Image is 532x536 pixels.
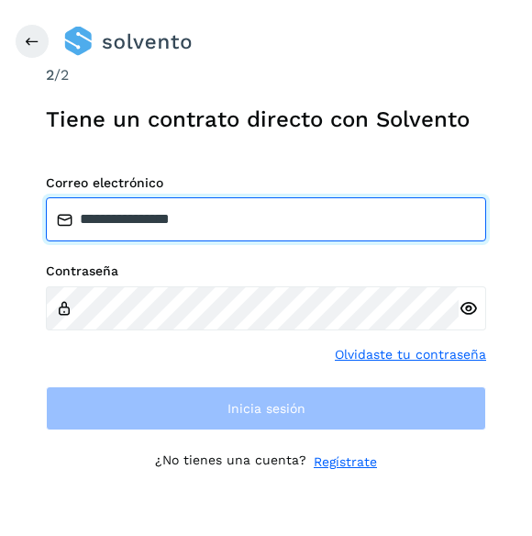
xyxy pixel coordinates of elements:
span: 2 [46,66,54,84]
label: Contraseña [46,263,486,279]
label: Correo electrónico [46,175,486,191]
a: Regístrate [314,452,377,472]
button: Inicia sesión [46,386,486,430]
p: ¿No tienes una cuenta? [155,452,306,472]
h1: Tiene un contrato directo con Solvento [46,106,486,133]
span: Inicia sesión [227,402,305,415]
a: Olvidaste tu contraseña [335,345,486,364]
div: /2 [46,64,486,86]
